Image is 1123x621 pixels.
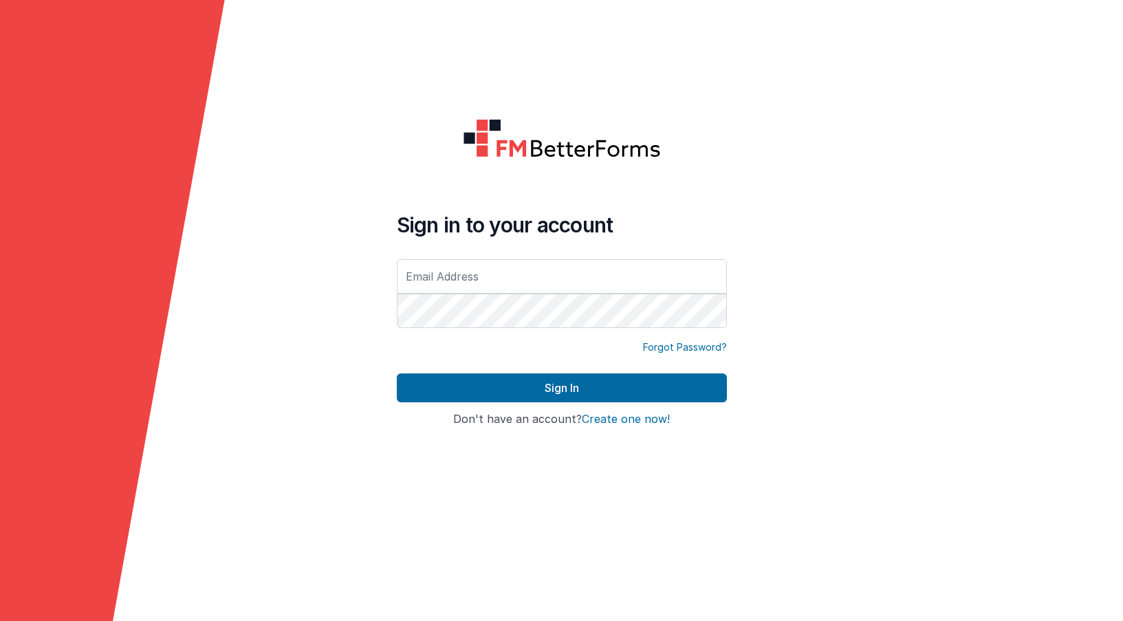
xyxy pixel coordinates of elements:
h4: Sign in to your account [397,213,727,237]
button: Create one now! [582,413,670,426]
button: Sign In [397,373,727,402]
a: Forgot Password? [643,340,727,354]
h4: Don't have an account? [397,413,727,426]
input: Email Address [397,259,727,294]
